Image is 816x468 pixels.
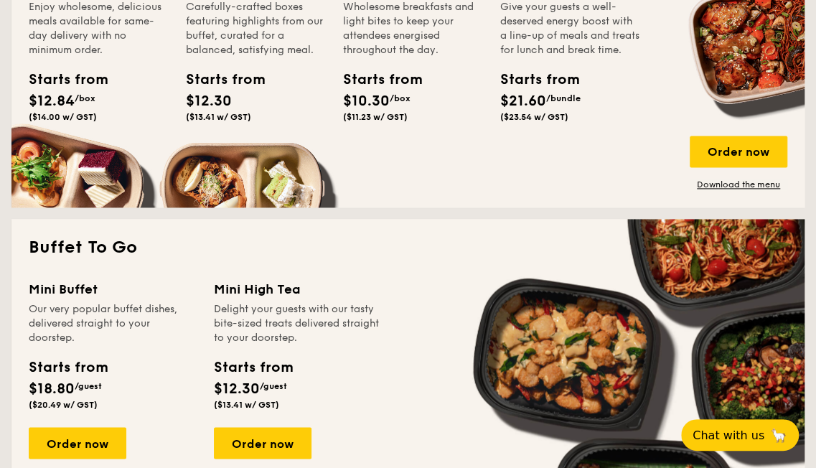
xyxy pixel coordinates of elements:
span: ($23.54 w/ GST) [500,112,568,122]
span: /box [390,93,411,103]
span: ($11.23 w/ GST) [343,112,408,122]
div: Starts from [29,69,93,90]
div: Starts from [186,69,250,90]
button: Chat with us🦙 [681,419,799,451]
div: Order now [29,427,126,459]
span: $10.30 [343,93,390,110]
a: Download the menu [690,179,787,190]
span: $21.60 [500,93,546,110]
span: $12.84 [29,93,75,110]
div: Mini Buffet [29,279,197,299]
div: Starts from [214,357,292,378]
div: Starts from [500,69,565,90]
h2: Buffet To Go [29,236,787,259]
span: $18.80 [29,380,75,398]
div: Starts from [343,69,408,90]
div: Starts from [29,357,107,378]
div: Mini High Tea [214,279,382,299]
span: ($13.41 w/ GST) [214,400,279,410]
span: $12.30 [186,93,232,110]
div: Delight your guests with our tasty bite-sized treats delivered straight to your doorstep. [214,302,382,345]
div: Order now [690,136,787,167]
span: /guest [260,381,287,391]
span: Chat with us [693,429,764,442]
span: ($20.49 w/ GST) [29,400,98,410]
span: /bundle [546,93,581,103]
span: /guest [75,381,102,391]
span: ($14.00 w/ GST) [29,112,97,122]
span: 🦙 [770,427,787,444]
span: /box [75,93,95,103]
div: Order now [214,427,311,459]
span: $12.30 [214,380,260,398]
div: Our very popular buffet dishes, delivered straight to your doorstep. [29,302,197,345]
span: ($13.41 w/ GST) [186,112,251,122]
